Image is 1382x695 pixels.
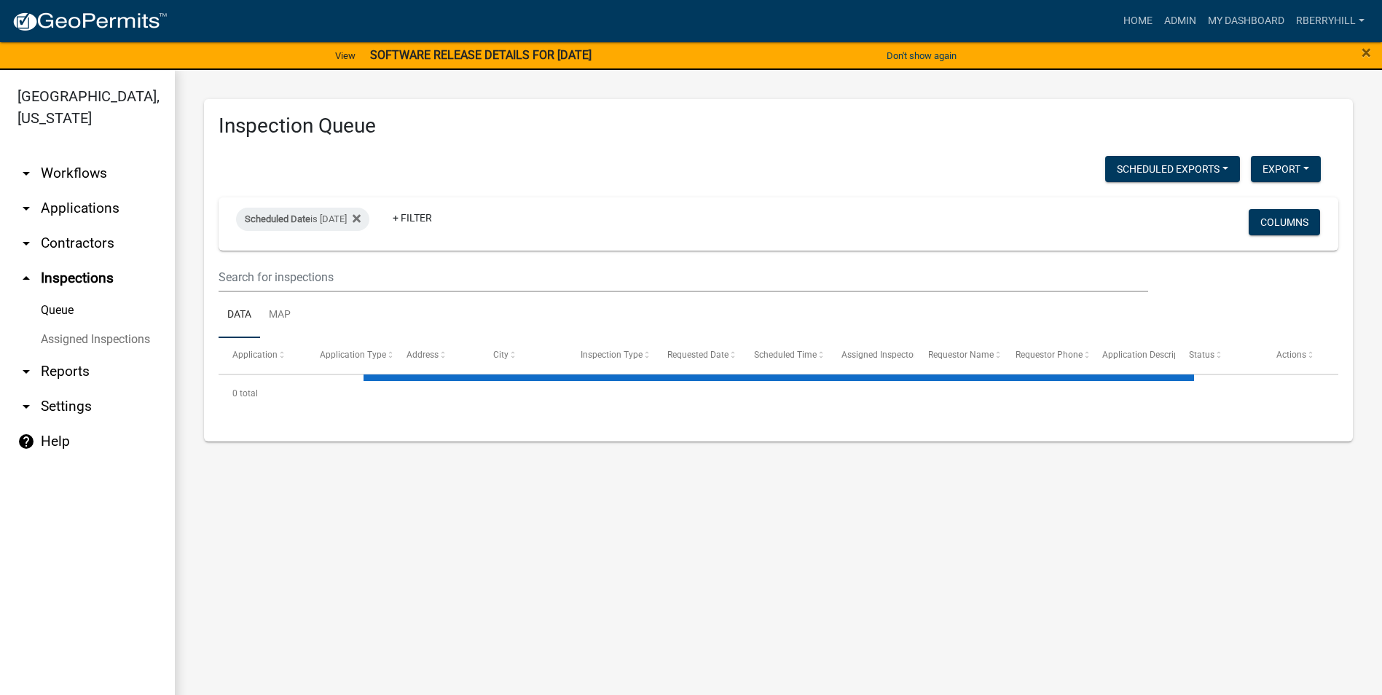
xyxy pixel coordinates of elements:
[1362,44,1371,61] button: Close
[1290,7,1370,35] a: rberryhill
[740,338,827,373] datatable-header-cell: Scheduled Time
[1016,350,1083,360] span: Requestor Phone
[1001,338,1088,373] datatable-header-cell: Requestor Phone
[393,338,479,373] datatable-header-cell: Address
[1276,350,1306,360] span: Actions
[17,398,35,415] i: arrow_drop_down
[219,114,1338,138] h3: Inspection Queue
[407,350,439,360] span: Address
[232,350,278,360] span: Application
[881,44,962,68] button: Don't show again
[236,208,369,231] div: is [DATE]
[493,350,509,360] span: City
[1102,350,1194,360] span: Application Description
[329,44,361,68] a: View
[567,338,653,373] datatable-header-cell: Inspection Type
[17,270,35,287] i: arrow_drop_up
[260,292,299,339] a: Map
[1251,156,1321,182] button: Export
[914,338,1001,373] datatable-header-cell: Requestor Name
[381,205,444,231] a: + Filter
[1088,338,1175,373] datatable-header-cell: Application Description
[17,235,35,252] i: arrow_drop_down
[653,338,740,373] datatable-header-cell: Requested Date
[370,48,592,62] strong: SOFTWARE RELEASE DETAILS FOR [DATE]
[17,363,35,380] i: arrow_drop_down
[1175,338,1262,373] datatable-header-cell: Status
[1249,209,1320,235] button: Columns
[828,338,914,373] datatable-header-cell: Assigned Inspector
[17,433,35,450] i: help
[1202,7,1290,35] a: My Dashboard
[17,200,35,217] i: arrow_drop_down
[219,262,1148,292] input: Search for inspections
[320,350,386,360] span: Application Type
[841,350,916,360] span: Assigned Inspector
[219,292,260,339] a: Data
[219,375,1338,412] div: 0 total
[1263,338,1349,373] datatable-header-cell: Actions
[667,350,729,360] span: Requested Date
[1105,156,1240,182] button: Scheduled Exports
[1158,7,1202,35] a: Admin
[754,350,817,360] span: Scheduled Time
[479,338,566,373] datatable-header-cell: City
[1189,350,1214,360] span: Status
[928,350,994,360] span: Requestor Name
[581,350,643,360] span: Inspection Type
[1118,7,1158,35] a: Home
[219,338,305,373] datatable-header-cell: Application
[17,165,35,182] i: arrow_drop_down
[245,213,310,224] span: Scheduled Date
[305,338,392,373] datatable-header-cell: Application Type
[1362,42,1371,63] span: ×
